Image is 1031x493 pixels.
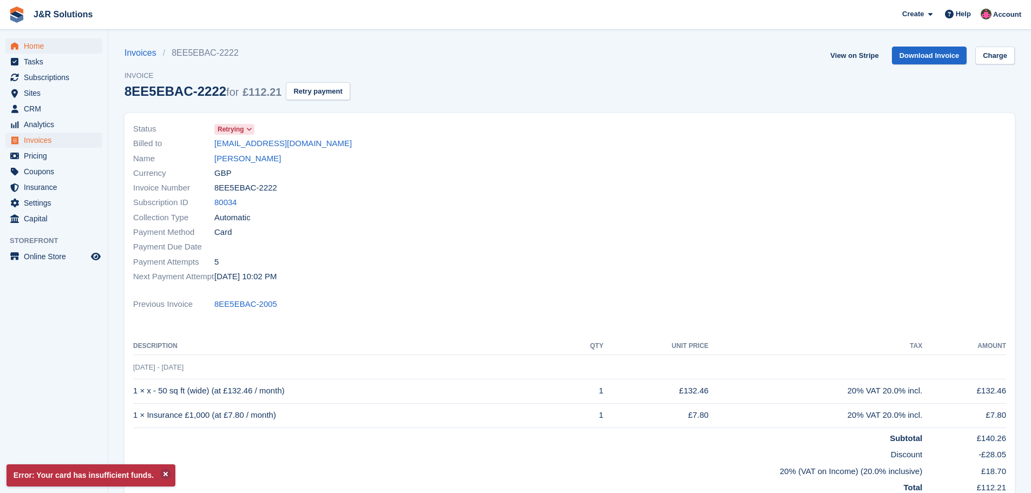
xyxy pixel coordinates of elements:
strong: Total [903,483,922,492]
div: 20% VAT 20.0% incl. [708,409,922,422]
span: Create [902,9,924,19]
a: Charge [975,47,1015,64]
a: menu [5,70,102,85]
a: menu [5,117,102,132]
span: 8EE5EBAC-2222 [214,182,277,194]
a: Invoices [124,47,163,60]
a: [PERSON_NAME] [214,153,281,165]
p: Error: Your card has insufficient funds. [6,464,175,487]
a: menu [5,249,102,264]
a: menu [5,86,102,101]
span: Collection Type [133,212,214,224]
span: Payment Attempts [133,256,214,268]
a: 8EE5EBAC-2005 [214,298,277,311]
span: 5 [214,256,219,268]
th: Description [133,338,566,355]
span: Payment Method [133,226,214,239]
span: Billed to [133,137,214,150]
a: Download Invoice [892,47,967,64]
a: menu [5,101,102,116]
span: Insurance [24,180,89,195]
span: Invoice [124,70,350,81]
span: Status [133,123,214,135]
span: Previous Invoice [133,298,214,311]
a: 80034 [214,196,237,209]
span: Invoices [24,133,89,148]
a: menu [5,195,102,211]
span: Analytics [24,117,89,132]
span: Retrying [218,124,244,134]
span: Next Payment Attempt [133,271,214,283]
span: Coupons [24,164,89,179]
div: 8EE5EBAC-2222 [124,84,281,98]
a: Retrying [214,123,254,135]
span: CRM [24,101,89,116]
span: [DATE] - [DATE] [133,363,183,371]
th: Tax [708,338,922,355]
span: Invoice Number [133,182,214,194]
a: menu [5,164,102,179]
td: £132.46 [603,379,708,403]
th: Unit Price [603,338,708,355]
a: menu [5,180,102,195]
th: QTY [566,338,603,355]
td: £7.80 [922,403,1006,428]
td: 1 × x - 50 sq ft (wide) (at £132.46 / month) [133,379,566,403]
img: Julie Morgan [981,9,991,19]
nav: breadcrumbs [124,47,350,60]
button: Retry payment [286,82,350,100]
td: 1 × Insurance £1,000 (at £7.80 / month) [133,403,566,428]
span: Subscription ID [133,196,214,209]
span: Sites [24,86,89,101]
td: £132.46 [922,379,1006,403]
span: Capital [24,211,89,226]
th: Amount [922,338,1006,355]
a: [EMAIL_ADDRESS][DOMAIN_NAME] [214,137,352,150]
td: 20% (VAT on Income) (20.0% inclusive) [133,461,922,478]
a: menu [5,211,102,226]
a: menu [5,38,102,54]
span: GBP [214,167,232,180]
span: Automatic [214,212,251,224]
span: Card [214,226,232,239]
span: Subscriptions [24,70,89,85]
a: J&R Solutions [29,5,97,23]
td: -£28.05 [922,444,1006,461]
a: menu [5,148,102,163]
time: 2025-08-15 21:02:03 UTC [214,271,277,283]
span: Settings [24,195,89,211]
span: Online Store [24,249,89,264]
span: Tasks [24,54,89,69]
td: Discount [133,444,922,461]
span: for [226,86,239,98]
span: Currency [133,167,214,180]
a: menu [5,133,102,148]
span: Storefront [10,235,108,246]
span: Payment Due Date [133,241,214,253]
div: 20% VAT 20.0% incl. [708,385,922,397]
strong: Subtotal [890,433,922,443]
a: View on Stripe [826,47,883,64]
span: Name [133,153,214,165]
span: Home [24,38,89,54]
td: £7.80 [603,403,708,428]
img: stora-icon-8386f47178a22dfd0bd8f6a31ec36ba5ce8667c1dd55bd0f319d3a0aa187defe.svg [9,6,25,23]
td: £140.26 [922,428,1006,444]
span: Pricing [24,148,89,163]
td: 1 [566,403,603,428]
a: Preview store [89,250,102,263]
span: Help [956,9,971,19]
span: £112.21 [242,86,281,98]
td: £18.70 [922,461,1006,478]
td: 1 [566,379,603,403]
a: menu [5,54,102,69]
span: Account [993,9,1021,20]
